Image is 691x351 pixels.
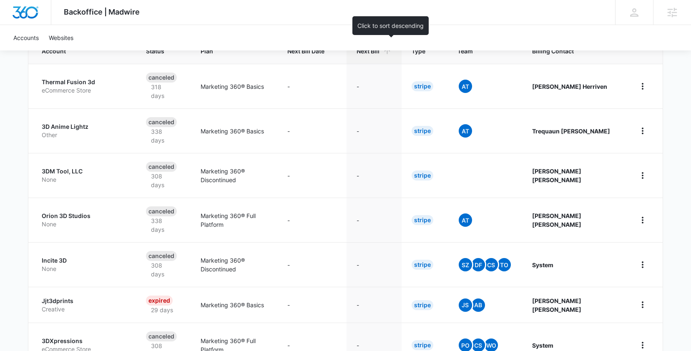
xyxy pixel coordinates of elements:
p: 308 days [146,261,181,278]
button: home [636,213,649,227]
p: Marketing 360® Full Platform [201,211,267,229]
strong: [PERSON_NAME] Herriven [532,83,607,90]
a: 3DM Tool, LLCNone [42,167,126,183]
button: home [636,298,649,311]
div: Stripe [412,170,433,181]
p: 29 days [146,306,178,314]
div: Canceled [146,73,177,83]
div: Canceled [146,251,177,261]
span: At [459,124,472,138]
p: 338 days [146,216,181,234]
strong: [PERSON_NAME] [PERSON_NAME] [532,168,581,183]
strong: [PERSON_NAME] [PERSON_NAME] [532,297,581,313]
strong: [PERSON_NAME] [PERSON_NAME] [532,212,581,228]
button: home [636,80,649,93]
span: Billing Contact [532,47,616,55]
td: - [277,153,347,198]
div: Stripe [412,260,433,270]
span: Account [42,47,114,55]
td: - [277,242,347,287]
td: - [347,287,402,323]
p: Thermal Fusion 3d [42,78,126,86]
td: - [277,198,347,242]
p: Other [42,131,126,139]
p: None [42,265,126,273]
span: SZ [459,258,472,271]
span: Type [412,47,425,55]
span: DF [472,258,485,271]
p: None [42,220,126,228]
span: Backoffice | Madwire [64,8,140,16]
p: Orion 3D Studios [42,212,126,220]
p: Marketing 360® Basics [201,82,267,91]
button: home [636,258,649,271]
span: Plan [201,47,267,55]
div: Canceled [146,162,177,172]
a: Websites [44,25,78,50]
p: Marketing 360® Basics [201,301,267,309]
p: Jjt3dprints [42,297,126,305]
strong: Trequaun [PERSON_NAME] [532,128,610,135]
span: TO [498,258,511,271]
span: CS [485,258,498,271]
td: - [277,108,347,153]
p: 3DXpressions [42,337,126,345]
a: Incite 3DNone [42,256,126,273]
span: At [459,213,472,227]
a: 3D Anime LightzOther [42,123,126,139]
p: None [42,175,126,184]
p: Incite 3D [42,256,126,265]
button: home [636,124,649,138]
span: Next Bill Date [287,47,324,55]
p: Marketing 360® Basics [201,127,267,135]
div: Canceled [146,117,177,127]
div: Stripe [412,340,433,350]
span: AB [472,298,485,312]
td: - [347,108,402,153]
div: Stripe [412,215,433,225]
span: Status [146,47,168,55]
div: Stripe [412,300,433,310]
p: Marketing 360® Discontinued [201,167,267,184]
span: Team [457,47,500,55]
p: 318 days [146,83,181,100]
p: eCommerce Store [42,86,126,95]
a: Thermal Fusion 3deCommerce Store [42,78,126,94]
p: 308 days [146,172,181,189]
div: Canceled [146,206,177,216]
div: Canceled [146,331,177,341]
div: Stripe [412,81,433,91]
p: 3D Anime Lightz [42,123,126,131]
strong: System [532,261,553,268]
a: Accounts [8,25,44,50]
a: Jjt3dprintsCreative [42,297,126,313]
p: 3DM Tool, LLC [42,167,126,175]
td: - [347,64,402,108]
span: JS [459,298,472,312]
div: Stripe [412,126,433,136]
a: Orion 3D StudiosNone [42,212,126,228]
td: - [347,153,402,198]
div: Expired [146,296,173,306]
td: - [277,64,347,108]
p: 338 days [146,127,181,145]
button: home [636,169,649,182]
span: At [459,80,472,93]
span: Next Bill [357,47,379,55]
td: - [277,287,347,323]
td: - [347,198,402,242]
td: - [347,242,402,287]
p: Marketing 360® Discontinued [201,256,267,273]
strong: System [532,342,553,349]
div: Click to sort descending [352,16,429,35]
p: Creative [42,305,126,313]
